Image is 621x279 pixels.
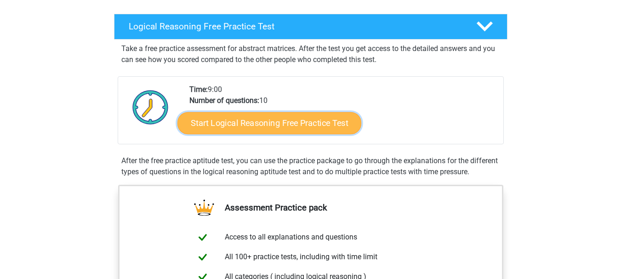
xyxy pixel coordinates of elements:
a: Logical Reasoning Free Practice Test [110,14,511,40]
p: Take a free practice assessment for abstract matrices. After the test you get access to the detai... [121,43,500,65]
b: Number of questions: [189,96,259,105]
img: Clock [127,84,174,130]
h4: Logical Reasoning Free Practice Test [129,21,461,32]
div: After the free practice aptitude test, you can use the practice package to go through the explana... [118,155,504,177]
a: Start Logical Reasoning Free Practice Test [177,112,361,134]
div: 9:00 10 [182,84,503,144]
b: Time: [189,85,208,94]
